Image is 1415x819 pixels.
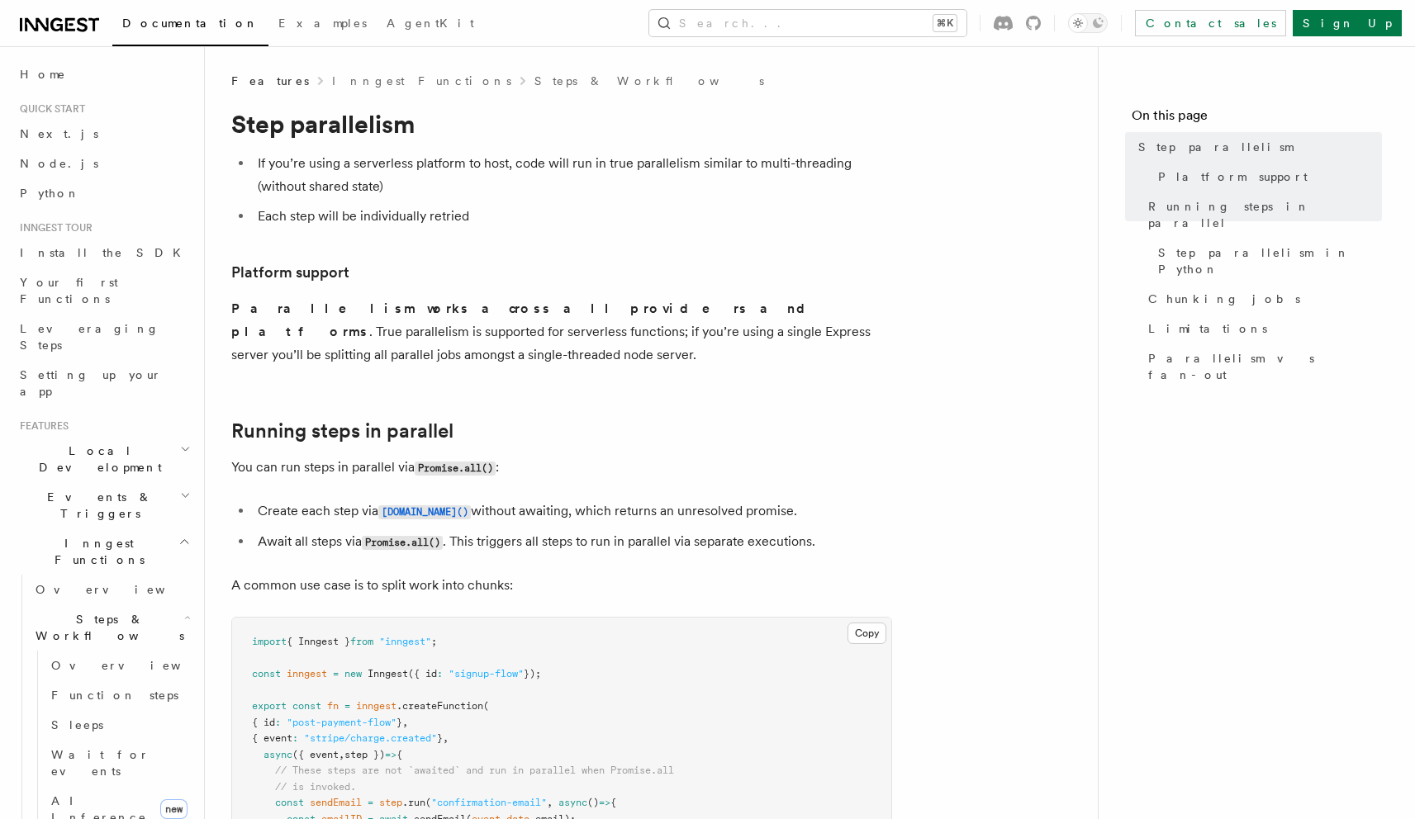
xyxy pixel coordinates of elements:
[1151,162,1382,192] a: Platform support
[610,797,616,808] span: {
[20,246,191,259] span: Install the SDK
[534,73,764,89] a: Steps & Workflows
[1142,314,1382,343] a: Limitations
[483,700,489,712] span: (
[112,5,268,46] a: Documentation
[20,368,162,398] span: Setting up your app
[20,157,98,170] span: Node.js
[1132,106,1382,132] h4: On this page
[333,668,339,679] span: =
[1142,343,1382,390] a: Parallelism vs fan-out
[231,297,892,367] p: . True parallelism is supported for serverless functions; if you’re using a single Express server...
[378,505,471,519] code: [DOMAIN_NAME]()
[287,636,350,647] span: { Inngest }
[368,668,408,679] span: Inngest
[252,668,281,679] span: const
[231,419,453,443] a: Running steps in parallel
[231,574,892,597] p: A common use case is to split work into chunks:
[449,668,524,679] span: "signup-flow"
[408,668,437,679] span: ({ id
[231,109,892,139] h1: Step parallelism
[356,700,396,712] span: inngest
[425,797,431,808] span: (
[368,797,373,808] span: =
[304,732,437,744] span: "stripe/charge.created"
[362,536,443,550] code: Promise.all()
[402,717,408,728] span: ,
[1068,13,1108,33] button: Toggle dark mode
[396,717,402,728] span: }
[344,700,350,712] span: =
[431,797,547,808] span: "confirmation-email"
[20,322,159,352] span: Leveraging Steps
[13,267,194,314] a: Your first Functions
[51,748,150,778] span: Wait for events
[20,187,80,200] span: Python
[253,152,892,198] li: If you’re using a serverless platform to host, code will run in true parallelism similar to multi...
[396,700,483,712] span: .createFunction
[252,732,292,744] span: { event
[437,732,443,744] span: }
[13,102,85,116] span: Quick start
[13,238,194,267] a: Install the SDK
[1132,132,1382,162] a: Step parallelism
[599,797,610,808] span: =>
[327,700,339,712] span: fn
[13,314,194,360] a: Leveraging Steps
[292,732,298,744] span: :
[1148,350,1382,383] span: Parallelism vs fan-out
[51,659,221,672] span: Overview
[122,17,259,30] span: Documentation
[443,732,449,744] span: ,
[287,668,327,679] span: inngest
[275,797,304,808] span: const
[231,73,309,89] span: Features
[292,749,339,760] span: ({ event
[292,700,321,712] span: const
[45,680,194,710] a: Function steps
[1142,284,1382,314] a: Chunking jobs
[649,10,966,36] button: Search...⌘K
[29,611,184,644] span: Steps & Workflows
[20,127,98,140] span: Next.js
[344,668,362,679] span: new
[20,276,118,305] span: Your first Functions
[160,799,188,819] span: new
[13,178,194,208] a: Python
[396,749,402,760] span: {
[933,15,957,31] kbd: ⌘K
[13,482,194,528] button: Events & Triggers
[252,700,287,712] span: export
[437,668,443,679] span: :
[264,749,292,760] span: async
[431,636,437,647] span: ;
[1151,238,1382,284] a: Step parallelism in Python
[344,749,385,760] span: step })
[231,261,349,284] a: Platform support
[1158,244,1382,277] span: Step parallelism in Python
[377,5,484,45] a: AgentKit
[275,765,674,776] span: // These steps are not `awaited` and run in parallel when Promise.all
[1148,198,1382,231] span: Running steps in parallel
[253,530,892,554] li: Await all steps via . This triggers all steps to run in parallel via separate executions.
[268,5,377,45] a: Examples
[848,623,886,644] button: Copy
[13,221,93,234] span: Inngest tour
[45,710,194,740] a: Sleeps
[339,749,344,760] span: ,
[13,443,180,476] span: Local Development
[379,636,431,647] span: "inngest"
[558,797,587,808] span: async
[1138,139,1293,155] span: Step parallelism
[415,462,496,476] code: Promise.all()
[379,797,402,808] span: step
[1148,291,1300,307] span: Chunking jobs
[387,17,474,30] span: AgentKit
[275,781,356,793] span: // is invoked.
[13,119,194,149] a: Next.js
[20,66,66,83] span: Home
[310,797,362,808] span: sendEmail
[29,604,194,651] button: Steps & Workflows
[1142,192,1382,238] a: Running steps in parallel
[547,797,553,808] span: ,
